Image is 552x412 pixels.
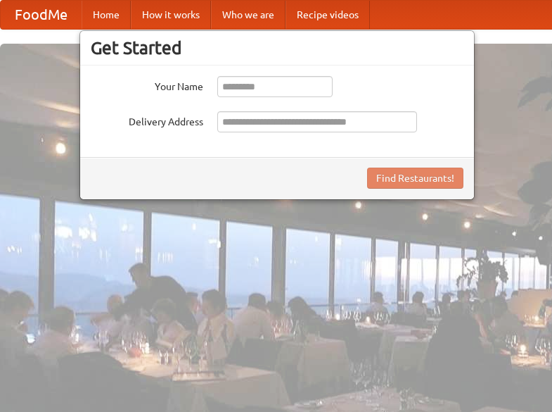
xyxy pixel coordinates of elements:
[211,1,285,29] a: Who we are
[91,37,463,58] h3: Get Started
[367,168,463,189] button: Find Restaurants!
[285,1,370,29] a: Recipe videos
[91,111,203,129] label: Delivery Address
[1,1,82,29] a: FoodMe
[131,1,211,29] a: How it works
[91,76,203,94] label: Your Name
[82,1,131,29] a: Home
